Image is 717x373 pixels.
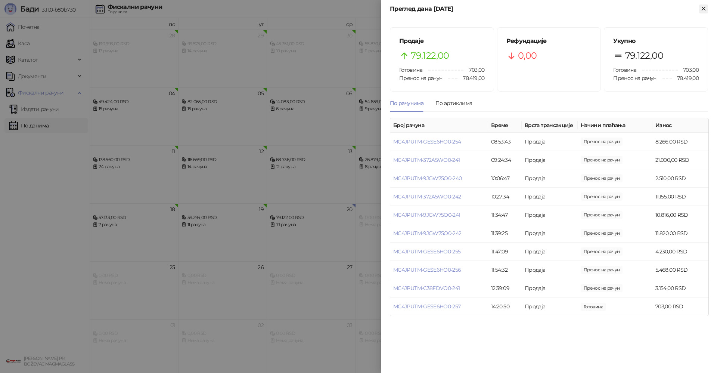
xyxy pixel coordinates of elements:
span: Пренос на рачун [613,75,656,81]
a: MC4JPUTM-372A5WO0-242 [393,193,461,200]
button: Close [699,4,708,13]
td: Продаја [522,133,578,151]
td: 703,00 RSD [652,298,708,316]
td: 10:06:47 [488,169,522,188]
td: Продаја [522,261,578,279]
td: 10:27:34 [488,188,522,206]
span: 703,00 [581,303,606,311]
span: 3.154,00 [581,284,623,292]
td: 09:24:34 [488,151,522,169]
span: 4.230,00 [581,247,623,256]
td: Продаја [522,188,578,206]
a: MC4JPUTM-GESE6HO0-256 [393,266,461,273]
a: MC4JPUTM-C38FDVO0-241 [393,285,460,292]
span: 11.155,00 [581,192,623,201]
h5: Рефундације [506,37,592,46]
div: По рачунима [390,99,423,107]
h5: Укупно [613,37,699,46]
th: Време [488,118,522,133]
div: Преглед дана [DATE] [390,4,699,13]
td: 14:20:50 [488,298,522,316]
a: MC4JPUTM-372A5WO0-241 [393,157,460,163]
td: Продаја [522,169,578,188]
span: Готовина [399,67,422,73]
td: 11.155,00 RSD [652,188,708,206]
a: MC4JPUTM-9JGW75O0-242 [393,230,462,237]
span: 5.468,00 [581,266,623,274]
td: 10.816,00 RSD [652,206,708,224]
span: Пренос на рачун [399,75,442,81]
a: MC4JPUTM-9JGW75O0-240 [393,175,462,182]
div: По артиклима [435,99,472,107]
span: 2.510,00 [581,174,623,182]
span: 10.816,00 [581,211,623,219]
th: Број рачуна [390,118,488,133]
span: 8.266,00 [581,138,623,146]
td: 21.000,00 RSD [652,151,708,169]
td: 3.154,00 RSD [652,279,708,298]
th: Начини плаћања [578,118,652,133]
span: 78.419,00 [457,74,484,82]
td: 8.266,00 RSD [652,133,708,151]
span: 11.820,00 [581,229,623,237]
span: 78.419,00 [672,74,699,82]
td: 2.510,00 RSD [652,169,708,188]
td: Продаја [522,206,578,224]
span: 79.122,00 [411,49,449,63]
td: 11:34:47 [488,206,522,224]
a: MC4JPUTM-GESE6HO0-255 [393,248,461,255]
th: Врста трансакције [522,118,578,133]
td: 5.468,00 RSD [652,261,708,279]
a: MC4JPUTM-GESE6HO0-254 [393,138,461,145]
td: 11:39:25 [488,224,522,243]
td: Продаја [522,224,578,243]
span: 0,00 [518,49,537,63]
h5: Продаје [399,37,485,46]
td: 11:47:09 [488,243,522,261]
td: 12:39:09 [488,279,522,298]
td: 11:54:32 [488,261,522,279]
td: 11.820,00 RSD [652,224,708,243]
a: MC4JPUTM-9JGW75O0-241 [393,212,460,218]
span: 703,00 [678,66,699,74]
span: Готовина [613,67,636,73]
td: 4.230,00 RSD [652,243,708,261]
td: Продаја [522,279,578,298]
td: Продаја [522,243,578,261]
a: MC4JPUTM-GESE6HO0-257 [393,303,461,310]
span: 703,00 [463,66,484,74]
td: Продаја [522,151,578,169]
span: 21.000,00 [581,156,623,164]
th: Износ [652,118,708,133]
td: 08:53:43 [488,133,522,151]
span: 79.122,00 [625,49,663,63]
td: Продаја [522,298,578,316]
